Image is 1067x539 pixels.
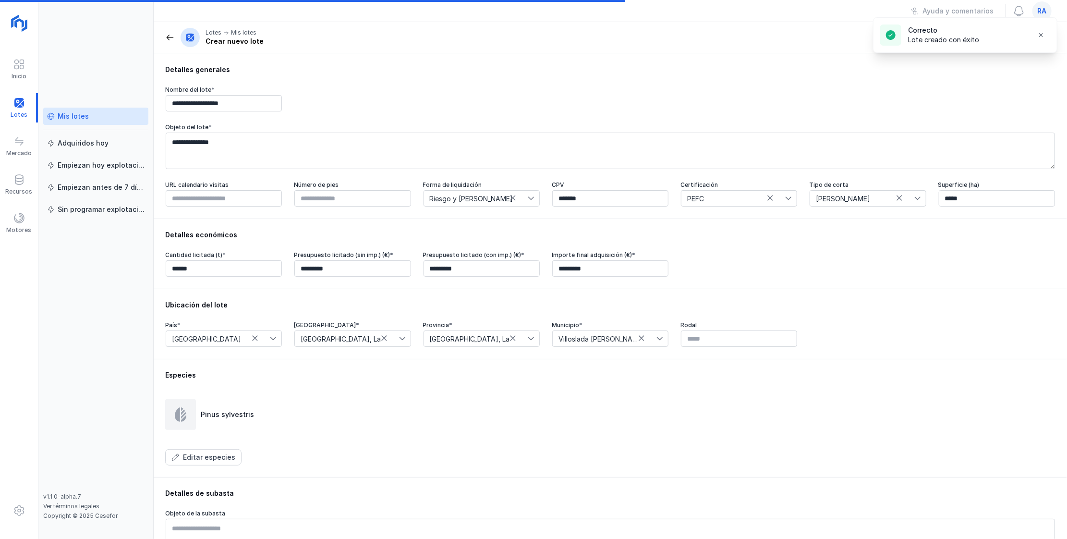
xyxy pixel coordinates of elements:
div: Número de pies [294,181,411,189]
div: Superficie (ha) [938,181,1055,189]
div: Provincia [423,321,540,329]
button: Ayuda y comentarios [905,3,1000,19]
div: Adquiridos hoy [58,138,109,148]
div: Pinus sylvestris [201,410,254,419]
span: Villoslada de Cameros [553,331,656,346]
span: España [166,331,270,346]
img: logoRight.svg [7,11,31,35]
div: Mercado [6,149,32,157]
div: Forma de liquidación [423,181,540,189]
div: Correcto [908,25,979,35]
div: Sin programar explotación [58,205,145,214]
a: Empiezan antes de 7 días [43,179,148,196]
div: Lotes [206,29,221,37]
div: Importe final adquisición (€) [552,251,669,259]
div: v1.1.0-alpha.7 [43,493,148,501]
div: Ayuda y comentarios [922,6,994,16]
span: PEFC [681,191,785,206]
a: Sin programar explotación [43,201,148,218]
a: Adquiridos hoy [43,135,148,152]
div: Recursos [6,188,33,196]
div: URL calendario visitas [165,181,282,189]
div: Editar especies [183,453,235,462]
div: Objeto de la subasta [165,510,1055,517]
a: Ver términos legales [43,502,99,510]
div: Detalles de subasta [165,489,1055,498]
div: Presupuesto licitado (con imp.) (€) [423,251,540,259]
div: CPV [552,181,669,189]
div: Objeto del lote [165,123,1055,131]
span: ra [1038,6,1047,16]
div: Detalles económicos [165,230,1055,240]
div: Mis lotes [58,111,89,121]
div: Especies [165,370,1055,380]
div: Copyright © 2025 Cesefor [43,512,148,520]
span: Rioja, La [424,331,528,346]
div: Presupuesto licitado (sin imp.) (€) [294,251,411,259]
span: Rioja, La [295,331,399,346]
div: Empiezan hoy explotación [58,160,145,170]
div: País [165,321,282,329]
div: Tipo de corta [809,181,926,189]
div: Cantidad licitada (t) [165,251,282,259]
div: Mis lotes [231,29,256,37]
div: Ubicación del lote [165,300,1055,310]
div: Motores [7,226,32,234]
span: Riesgo y ventura [424,191,528,206]
div: Municipio [552,321,669,329]
div: [GEOGRAPHIC_DATA] [294,321,411,329]
div: Lote creado con éxito [908,35,979,45]
button: Editar especies [165,449,242,465]
span: Clara [810,191,914,206]
div: Certificación [680,181,798,189]
div: Inicio [12,73,26,80]
div: Empiezan antes de 7 días [58,183,145,192]
div: Detalles generales [165,65,1055,74]
a: Empiezan hoy explotación [43,157,148,174]
div: Rodal [680,321,798,329]
div: Nombre del lote [165,86,282,94]
a: Mis lotes [43,108,148,125]
div: Crear nuevo lote [206,37,264,46]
